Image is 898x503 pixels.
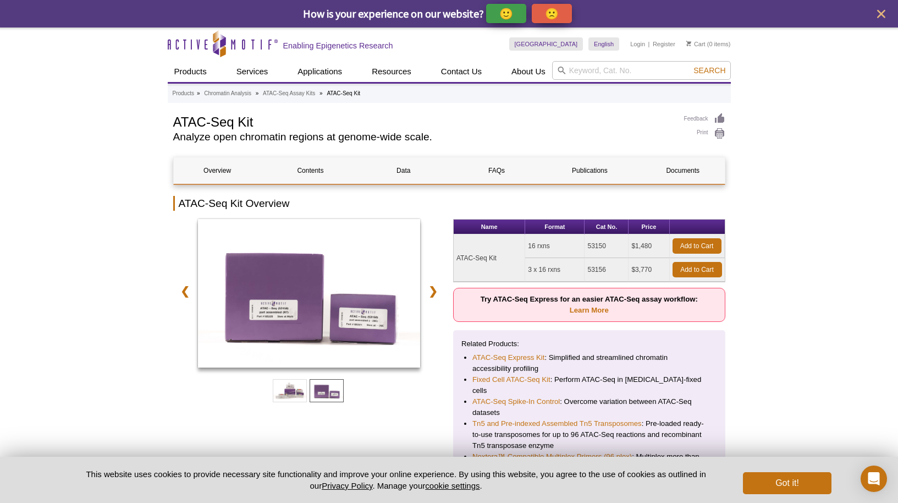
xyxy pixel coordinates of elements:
[546,157,633,184] a: Publications
[472,374,550,385] a: Fixed Cell ATAC-Seq Kit
[472,451,632,462] a: Nextera™-Compatible Multiplex Primers (96 plex)
[197,90,200,96] li: »
[174,157,261,184] a: Overview
[673,262,722,277] a: Add to Cart
[525,258,585,282] td: 3 x 16 rxns
[365,61,418,82] a: Resources
[585,220,629,234] th: Cat No.
[874,7,888,21] button: close
[256,90,259,96] li: »
[204,89,251,99] a: Chromatin Analysis
[291,61,349,82] a: Applications
[545,7,559,20] p: 🙁
[525,234,585,258] td: 16 rxns
[434,61,488,82] a: Contact Us
[173,113,673,129] h1: ATAC-Seq Kit
[198,219,421,368] img: ATAC-Seq Kit
[629,258,669,282] td: $3,770
[499,7,513,20] p: 🙂
[472,451,706,473] li: : Multiplex more than 16 samples
[743,472,831,494] button: Got it!
[861,466,887,492] div: Open Intercom Messenger
[472,352,544,363] a: ATAC-Seq Express Kit
[588,37,619,51] a: English
[505,61,552,82] a: About Us
[684,128,725,140] a: Print
[327,90,360,96] li: ATAC-Seq Kit
[693,66,725,75] span: Search
[461,338,717,349] p: Related Products:
[630,40,645,48] a: Login
[472,352,706,374] li: : Simplified and streamlined chromatin accessibility profiling
[509,37,583,51] a: [GEOGRAPHIC_DATA]
[472,396,560,407] a: ATAC-Seq Spike-In Control
[585,258,629,282] td: 53156
[454,220,525,234] th: Name
[639,157,726,184] a: Documents
[472,396,706,418] li: : Overcome variation between ATAC-Seq datasets
[690,65,729,75] button: Search
[263,89,315,99] a: ATAC-Seq Assay Kits
[629,220,669,234] th: Price
[472,374,706,396] li: : Perform ATAC-Seq in [MEDICAL_DATA]-fixed cells
[168,61,213,82] a: Products
[319,90,323,96] li: »
[552,61,731,80] input: Keyword, Cat. No.
[684,113,725,125] a: Feedback
[472,418,642,429] a: Tn5 and Pre-indexed Assembled Tn5 Transposomes
[481,295,698,314] strong: Try ATAC-Seq Express for an easier ATAC-Seq assay workflow:
[173,132,673,142] h2: Analyze open chromatin regions at genome-wide scale.
[472,418,706,451] li: : Pre-loaded ready-to-use transposomes for up to 96 ATAC-Seq reactions and recombinant Tn5 transp...
[283,41,393,51] h2: Enabling Epigenetics Research
[686,37,731,51] li: (0 items)
[673,238,721,254] a: Add to Cart
[173,278,197,304] a: ❮
[267,157,354,184] a: Contents
[570,306,609,314] a: Learn More
[648,37,650,51] li: |
[585,234,629,258] td: 53150
[303,7,484,20] span: How is your experience on our website?
[686,40,706,48] a: Cart
[525,220,585,234] th: Format
[173,89,194,99] a: Products
[686,41,691,46] img: Your Cart
[421,278,445,304] a: ❯
[360,157,447,184] a: Data
[322,481,372,490] a: Privacy Policy
[453,157,540,184] a: FAQs
[454,234,525,282] td: ATAC-Seq Kit
[629,234,669,258] td: $1,480
[198,219,421,371] a: ATAC-Seq Kit
[425,481,480,490] button: cookie settings
[653,40,675,48] a: Register
[230,61,275,82] a: Services
[173,196,725,211] h2: ATAC-Seq Kit Overview
[67,468,725,491] p: This website uses cookies to provide necessary site functionality and improve your online experie...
